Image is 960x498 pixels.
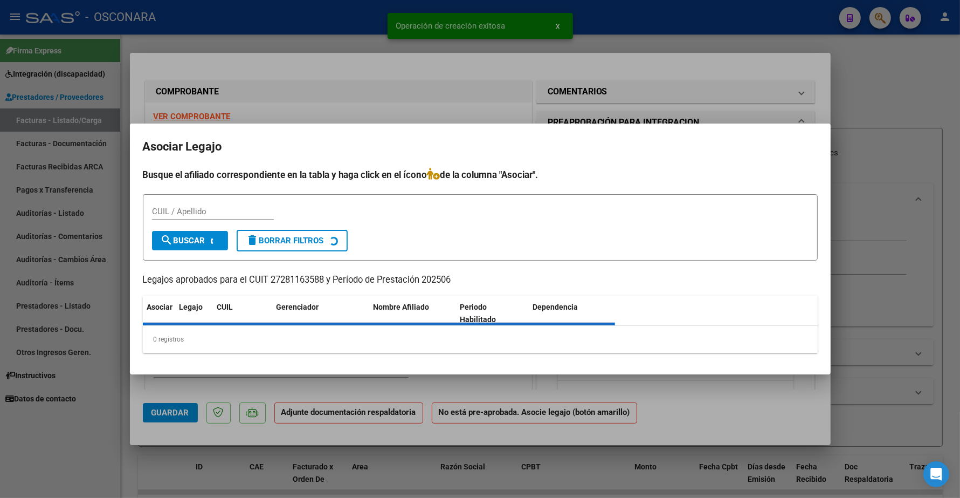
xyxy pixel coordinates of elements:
mat-icon: delete [246,234,259,247]
h2: Asociar Legajo [143,137,818,157]
datatable-header-cell: Asociar [143,296,175,331]
datatable-header-cell: Periodo Habilitado [455,296,528,331]
span: Buscar [161,236,205,245]
datatable-header-cell: Dependencia [528,296,615,331]
div: 0 registros [143,326,818,353]
span: CUIL [217,303,233,311]
span: Periodo Habilitado [460,303,496,324]
datatable-header-cell: Nombre Afiliado [369,296,456,331]
p: Legajos aprobados para el CUIT 27281163588 y Período de Prestación 202506 [143,274,818,287]
button: Buscar [152,231,228,250]
span: Borrar Filtros [246,236,324,245]
datatable-header-cell: Gerenciador [272,296,369,331]
span: Legajo [179,303,203,311]
span: Nombre Afiliado [374,303,430,311]
div: Open Intercom Messenger [923,461,949,487]
datatable-header-cell: CUIL [213,296,272,331]
mat-icon: search [161,234,174,247]
h4: Busque el afiliado correspondiente en la tabla y haga click en el ícono de la columna "Asociar". [143,168,818,182]
button: Borrar Filtros [237,230,348,251]
span: Asociar [147,303,173,311]
span: Gerenciador [277,303,319,311]
datatable-header-cell: Legajo [175,296,213,331]
span: Dependencia [533,303,578,311]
